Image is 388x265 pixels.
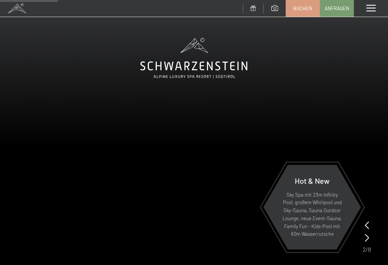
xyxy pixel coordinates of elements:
span: 2 [363,245,366,254]
span: / [366,245,368,254]
span: 8 [368,245,371,254]
span: Buchen [293,5,312,12]
span: Hot & New [295,176,330,185]
a: Buchen [286,0,319,16]
a: Anfragen [320,0,354,16]
p: Sky Spa mit 23m Infinity Pool, großem Whirlpool und Sky-Sauna, Sauna Outdoor Lounge, neue Event-S... [282,191,343,238]
span: Anfragen [325,5,349,12]
a: Hot & New Sky Spa mit 23m Infinity Pool, großem Whirlpool und Sky-Sauna, Sauna Outdoor Lounge, ne... [263,164,361,250]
